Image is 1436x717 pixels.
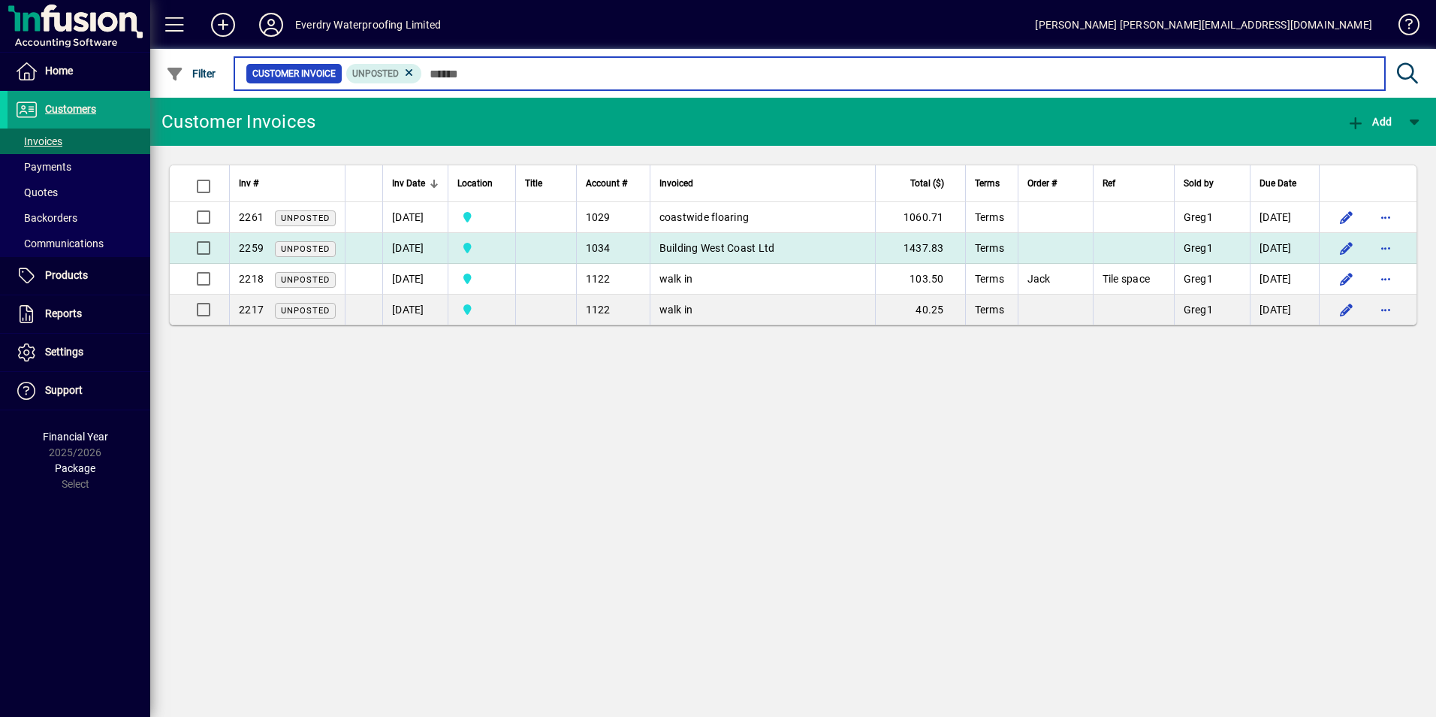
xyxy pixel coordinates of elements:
[457,301,506,318] span: Central
[382,202,448,233] td: [DATE]
[162,60,220,87] button: Filter
[8,257,150,295] a: Products
[43,431,108,443] span: Financial Year
[161,110,315,134] div: Customer Invoices
[295,13,441,37] div: Everdry Waterproofing Limited
[1103,175,1165,192] div: Ref
[1335,236,1359,260] button: Edit
[15,186,58,198] span: Quotes
[239,304,264,316] span: 2217
[586,175,627,192] span: Account #
[1374,298,1398,322] button: More options
[1103,175,1115,192] span: Ref
[885,175,958,192] div: Total ($)
[659,273,693,285] span: walk in
[382,295,448,325] td: [DATE]
[15,237,104,250] span: Communications
[975,175,1000,192] span: Terms
[659,211,750,223] span: coastwide floaring
[247,11,295,38] button: Profile
[875,295,965,325] td: 40.25
[45,65,73,77] span: Home
[457,209,506,225] span: Central
[457,271,506,287] span: Central
[352,68,399,79] span: Unposted
[1260,175,1310,192] div: Due Date
[586,211,611,223] span: 1029
[1343,108,1395,135] button: Add
[281,275,330,285] span: Unposted
[586,175,641,192] div: Account #
[1250,202,1319,233] td: [DATE]
[15,161,71,173] span: Payments
[45,307,82,319] span: Reports
[1374,205,1398,229] button: More options
[1184,242,1213,254] span: Greg1
[1027,175,1084,192] div: Order #
[910,175,944,192] span: Total ($)
[875,264,965,295] td: 103.50
[525,175,567,192] div: Title
[8,231,150,256] a: Communications
[1184,175,1241,192] div: Sold by
[281,213,330,223] span: Unposted
[1184,273,1213,285] span: Greg1
[8,129,150,154] a: Invoices
[1103,273,1151,285] span: Tile space
[199,11,247,38] button: Add
[975,304,1004,316] span: Terms
[1250,295,1319,325] td: [DATE]
[239,175,336,192] div: Inv #
[1184,211,1213,223] span: Greg1
[239,242,264,254] span: 2259
[457,175,506,192] div: Location
[586,242,611,254] span: 1034
[281,306,330,316] span: Unposted
[1335,267,1359,291] button: Edit
[1035,13,1372,37] div: [PERSON_NAME] [PERSON_NAME][EMAIL_ADDRESS][DOMAIN_NAME]
[239,175,258,192] span: Inv #
[1374,267,1398,291] button: More options
[1027,273,1051,285] span: Jack
[875,202,965,233] td: 1060.71
[586,304,611,316] span: 1122
[8,154,150,180] a: Payments
[392,175,439,192] div: Inv Date
[875,233,965,264] td: 1437.83
[45,346,83,358] span: Settings
[1335,298,1359,322] button: Edit
[659,175,693,192] span: Invoiced
[659,175,866,192] div: Invoiced
[281,244,330,254] span: Unposted
[975,242,1004,254] span: Terms
[8,334,150,371] a: Settings
[382,233,448,264] td: [DATE]
[382,264,448,295] td: [DATE]
[45,384,83,396] span: Support
[1184,175,1214,192] span: Sold by
[1387,3,1417,52] a: Knowledge Base
[975,211,1004,223] span: Terms
[1335,205,1359,229] button: Edit
[166,68,216,80] span: Filter
[1184,304,1213,316] span: Greg1
[1250,264,1319,295] td: [DATE]
[525,175,542,192] span: Title
[1374,236,1398,260] button: More options
[15,212,77,224] span: Backorders
[55,462,95,474] span: Package
[586,273,611,285] span: 1122
[8,180,150,205] a: Quotes
[1027,175,1057,192] span: Order #
[45,269,88,281] span: Products
[239,273,264,285] span: 2218
[659,242,775,254] span: Building West Coast Ltd
[1347,116,1392,128] span: Add
[659,304,693,316] span: walk in
[392,175,425,192] span: Inv Date
[8,53,150,90] a: Home
[45,103,96,115] span: Customers
[252,66,336,81] span: Customer Invoice
[8,205,150,231] a: Backorders
[457,175,493,192] span: Location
